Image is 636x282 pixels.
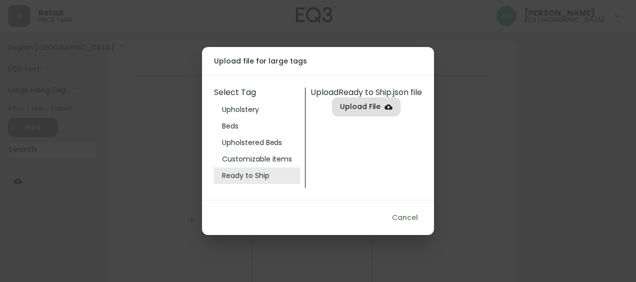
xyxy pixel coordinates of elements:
[214,118,300,134] li: Beds
[388,208,422,227] button: Cancel
[214,151,300,167] li: Customizable items
[214,101,300,118] li: Upholstery
[214,55,422,67] h2: Upload file for large tags
[214,87,300,97] h5: Select Tag
[340,100,380,113] span: Upload File
[392,211,418,224] span: Cancel
[214,167,300,184] li: Ready to Ship
[310,87,422,97] h5: Upload Ready to Ship .json file
[214,134,300,151] li: Upholstered Beds
[332,97,400,116] label: Upload File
